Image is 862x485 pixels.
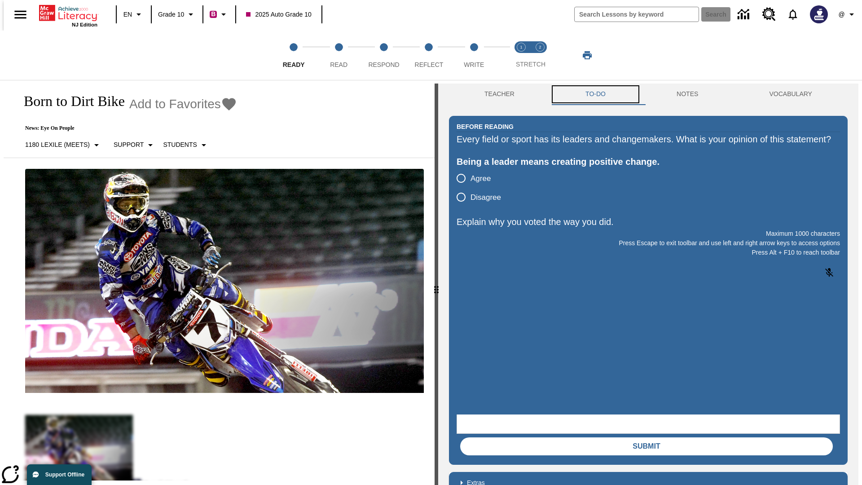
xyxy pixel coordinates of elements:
button: Scaffolds, Support [110,137,159,153]
img: Motocross racer James Stewart flies through the air on his dirt bike. [25,169,424,393]
p: 1180 Lexile (Meets) [25,140,90,150]
div: reading [4,84,435,481]
span: Support Offline [45,472,84,478]
button: Add to Favorites - Born to Dirt Bike [129,96,237,112]
button: Ready step 1 of 5 [268,31,320,80]
button: Select Lexile, 1180 Lexile (Meets) [22,137,106,153]
span: Respond [368,61,399,68]
span: STRETCH [516,61,545,68]
button: Select a new avatar [805,3,833,26]
img: Avatar [810,5,828,23]
span: Read [330,61,347,68]
span: NJ Edition [72,22,97,27]
span: Add to Favorites [129,97,221,111]
button: Submit [460,437,833,455]
button: TO-DO [550,84,641,105]
button: Support Offline [27,464,92,485]
button: Print [573,47,602,63]
span: Disagree [471,192,501,203]
button: Language: EN, Select a language [119,6,148,22]
button: Write step 5 of 5 [448,31,500,80]
p: Explain why you voted the way you did. [457,215,840,229]
button: Read step 2 of 5 [312,31,365,80]
p: Support [114,140,144,150]
text: 2 [539,45,541,49]
span: Agree [471,173,491,185]
button: Select Student [159,137,212,153]
p: Press Escape to exit toolbar and use left and right arrow keys to access options [457,238,840,248]
span: Ready [283,61,305,68]
button: Respond step 3 of 5 [358,31,410,80]
button: Click to activate and allow voice recognition [818,262,840,283]
a: Resource Center, Will open in new tab [757,2,781,26]
p: Students [163,140,197,150]
a: Data Center [732,2,757,27]
button: Stretch Respond step 2 of 2 [527,31,553,80]
div: activity [438,84,858,485]
button: Profile/Settings [833,6,862,22]
h2: Before Reading [457,122,514,132]
button: Boost Class color is violet red. Change class color [206,6,233,22]
span: @ [838,10,844,19]
span: Grade 10 [158,10,184,19]
div: Home [39,3,97,27]
div: Every field or sport has its leaders and changemakers. What is your opinion of this statement? [457,132,840,146]
button: Teacher [449,84,550,105]
p: Press Alt + F10 to reach toolbar [457,248,840,257]
text: 1 [520,45,522,49]
div: poll [457,169,508,207]
button: Reflect step 4 of 5 [403,31,455,80]
button: Stretch Read step 1 of 2 [508,31,534,80]
button: NOTES [641,84,734,105]
div: Press Enter or Spacebar and then press right and left arrow keys to move the slider [435,84,438,485]
div: Instructional Panel Tabs [449,84,848,105]
input: search field [575,7,699,22]
button: VOCABULARY [734,84,848,105]
button: Open side menu [7,1,34,28]
div: Being a leader means creating positive change. [457,154,840,169]
h1: Born to Dirt Bike [14,93,125,110]
span: B [211,9,215,20]
span: EN [123,10,132,19]
p: News: Eye On People [14,125,237,132]
span: Reflect [415,61,444,68]
a: Notifications [781,3,805,26]
span: Write [464,61,484,68]
p: Maximum 1000 characters [457,229,840,238]
body: Explain why you voted the way you did. Maximum 1000 characters Press Alt + F10 to reach toolbar P... [4,7,131,15]
button: Grade: Grade 10, Select a grade [154,6,200,22]
span: 2025 Auto Grade 10 [246,10,311,19]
